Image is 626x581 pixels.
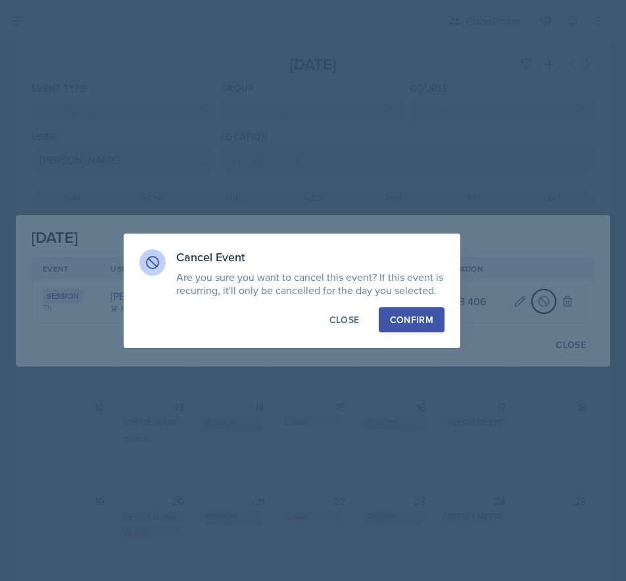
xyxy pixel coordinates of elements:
button: Close [318,307,371,332]
p: Are you sure you want to cancel this event? If this event is recurring, it'll only be cancelled f... [176,270,445,297]
div: Close [329,313,360,326]
button: Confirm [379,307,445,332]
h3: Cancel Event [176,249,445,265]
div: Confirm [390,313,433,326]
